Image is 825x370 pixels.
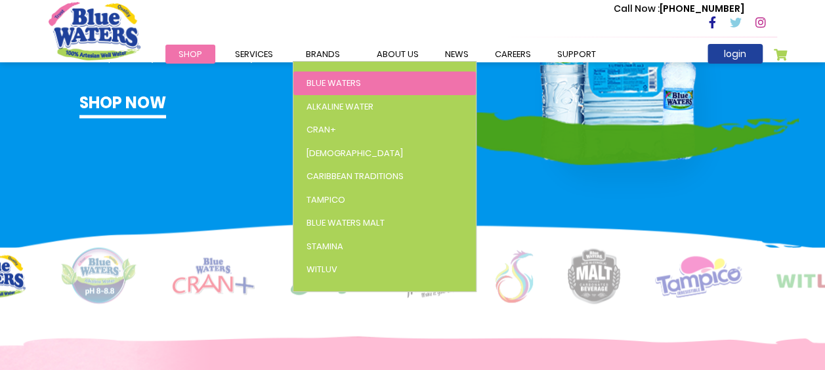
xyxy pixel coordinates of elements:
[307,147,403,159] span: [DEMOGRAPHIC_DATA]
[307,263,337,276] span: WitLuv
[614,2,744,16] p: [PHONE_NUMBER]
[307,123,336,136] span: Cran+
[79,91,166,118] a: Shop now
[482,45,544,64] a: careers
[235,48,273,60] span: Services
[307,170,404,182] span: Caribbean Traditions
[496,250,533,302] img: logo
[49,2,140,60] a: store logo
[614,2,660,15] span: Call Now :
[655,255,742,297] img: logo
[307,77,361,89] span: Blue Waters
[172,257,255,295] img: logo
[568,248,620,304] img: logo
[179,48,202,60] span: Shop
[544,45,609,64] a: support
[307,100,373,113] span: Alkaline Water
[307,194,345,206] span: Tampico
[432,45,482,64] a: News
[708,44,763,64] a: login
[307,240,343,253] span: Stamina
[60,247,137,304] img: logo
[306,48,340,60] span: Brands
[364,45,432,64] a: about us
[289,257,360,296] img: logo
[307,216,385,229] span: Blue Waters Malt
